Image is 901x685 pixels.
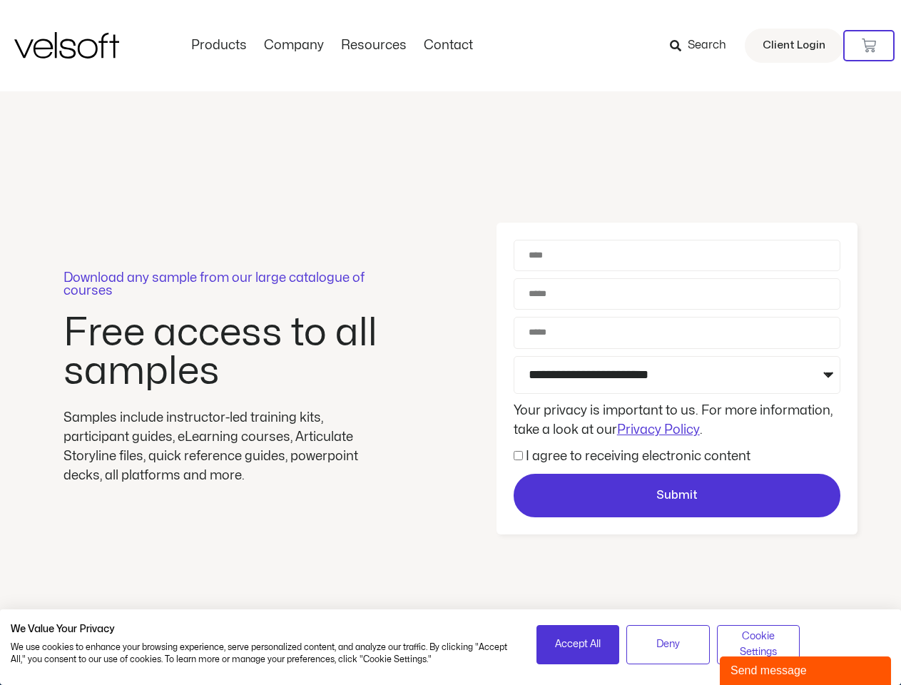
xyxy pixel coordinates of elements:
[617,424,700,436] a: Privacy Policy
[763,36,825,55] span: Client Login
[514,474,840,518] button: Submit
[415,38,482,54] a: ContactMenu Toggle
[510,401,844,440] div: Your privacy is important to us. For more information, take a look at our .
[14,32,119,59] img: Velsoft Training Materials
[720,654,894,685] iframe: chat widget
[526,450,750,462] label: I agree to receiving electronic content
[255,38,332,54] a: CompanyMenu Toggle
[717,625,800,664] button: Adjust cookie preferences
[332,38,415,54] a: ResourcesMenu Toggle
[656,487,698,505] span: Submit
[688,36,726,55] span: Search
[555,636,601,652] span: Accept All
[11,623,515,636] h2: We Value Your Privacy
[63,408,385,485] div: Samples include instructor-led training kits, participant guides, eLearning courses, Articulate S...
[626,625,710,664] button: Deny all cookies
[745,29,843,63] a: Client Login
[726,629,791,661] span: Cookie Settings
[670,34,736,58] a: Search
[63,314,385,391] h2: Free access to all samples
[656,636,680,652] span: Deny
[11,641,515,666] p: We use cookies to enhance your browsing experience, serve personalized content, and analyze our t...
[183,38,482,54] nav: Menu
[63,272,385,298] p: Download any sample from our large catalogue of courses
[536,625,620,664] button: Accept all cookies
[183,38,255,54] a: ProductsMenu Toggle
